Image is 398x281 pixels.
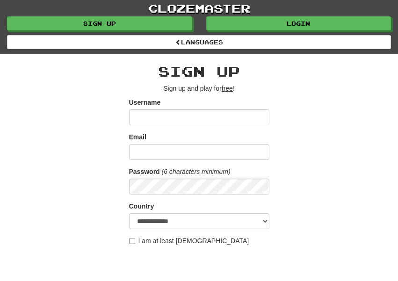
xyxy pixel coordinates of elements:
[129,132,146,142] label: Email
[129,236,249,245] label: I am at least [DEMOGRAPHIC_DATA]
[129,238,135,244] input: I am at least [DEMOGRAPHIC_DATA]
[222,85,233,92] u: free
[7,16,192,30] a: Sign up
[129,98,161,107] label: Username
[129,167,160,176] label: Password
[7,35,391,49] a: Languages
[129,64,269,79] h2: Sign up
[162,168,231,175] em: (6 characters minimum)
[129,84,269,93] p: Sign up and play for !
[129,202,154,211] label: Country
[206,16,391,30] a: Login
